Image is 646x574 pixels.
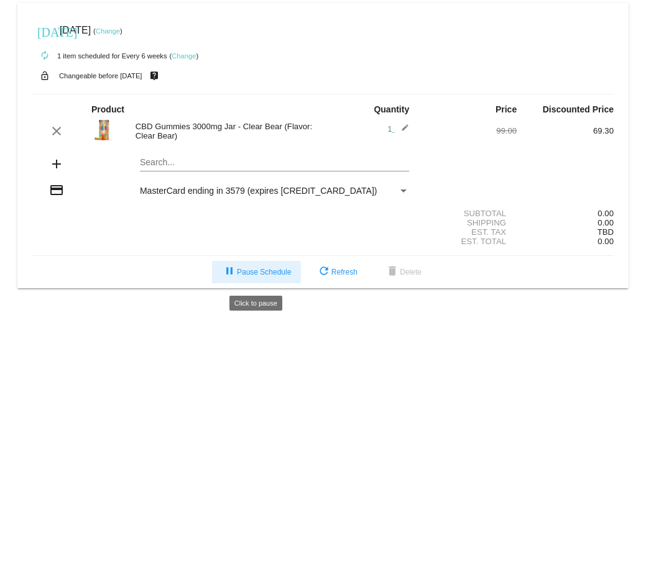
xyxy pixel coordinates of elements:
[37,48,52,63] mat-icon: autorenew
[147,68,162,84] mat-icon: live_help
[316,265,331,280] mat-icon: refresh
[169,52,198,60] small: ( )
[374,104,409,114] strong: Quantity
[140,186,377,196] span: MasterCard ending in 3579 (expires [CREDIT_CARD_DATA])
[375,261,431,283] button: Delete
[222,268,291,276] span: Pause Schedule
[598,227,614,237] span: TBD
[49,124,64,139] mat-icon: clear
[172,52,196,60] a: Change
[93,27,122,35] small: ( )
[140,186,409,196] mat-select: Payment Method
[49,183,64,198] mat-icon: credit_card
[420,126,517,135] div: 99.00
[420,227,517,237] div: Est. Tax
[91,104,124,114] strong: Product
[385,268,422,276] span: Delete
[32,52,167,60] small: 1 item scheduled for Every 6 weeks
[59,72,142,80] small: Changeable before [DATE]
[212,261,301,283] button: Pause Schedule
[307,261,367,283] button: Refresh
[598,218,614,227] span: 0.00
[598,237,614,246] span: 0.00
[140,158,409,168] input: Search...
[420,237,517,246] div: Est. Total
[37,24,52,39] mat-icon: [DATE]
[543,104,614,114] strong: Discounted Price
[49,157,64,171] mat-icon: add
[420,209,517,218] div: Subtotal
[420,218,517,227] div: Shipping
[517,209,614,218] div: 0.00
[496,104,517,114] strong: Price
[91,117,116,142] img: Clear-Bears-3000.jpg
[394,124,409,139] mat-icon: edit
[129,122,323,140] div: CBD Gummies 3000mg Jar - Clear Bear (Flavor: Clear Bear)
[385,265,400,280] mat-icon: delete
[316,268,358,276] span: Refresh
[37,68,52,84] mat-icon: lock_open
[222,265,237,280] mat-icon: pause
[517,126,614,135] div: 69.30
[96,27,120,35] a: Change
[387,124,409,134] span: 1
